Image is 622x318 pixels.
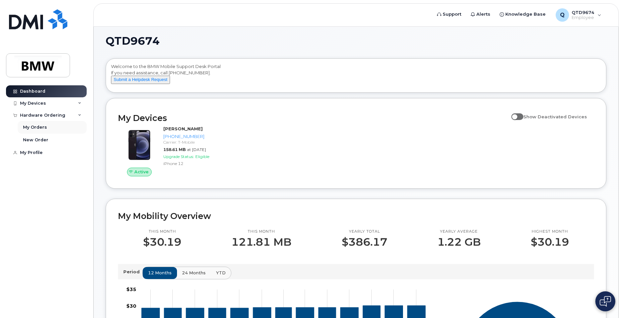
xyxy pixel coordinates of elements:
p: This month [143,229,181,234]
p: Period [123,269,142,275]
p: Yearly total [342,229,387,234]
img: Open chat [600,296,611,307]
span: Active [134,169,149,175]
span: Show Deactivated Devices [523,114,587,119]
p: 1.22 GB [437,236,481,248]
p: This month [231,229,291,234]
span: QTD9674 [106,36,160,46]
a: Submit a Helpdesk Request [111,77,170,82]
div: iPhone 12 [163,161,228,166]
p: $30.19 [143,236,181,248]
a: Active[PERSON_NAME][PHONE_NUMBER]Carrier: T-Mobile158.61 MBat [DATE]Upgrade Status:EligibleiPhone 12 [118,126,231,176]
div: [PHONE_NUMBER] [163,133,228,140]
p: $30.19 [531,236,569,248]
tspan: $35 [126,286,136,292]
h2: My Mobility Overview [118,211,594,221]
tspan: $30 [126,303,136,309]
p: $386.17 [342,236,387,248]
p: Highest month [531,229,569,234]
span: 158.61 MB [163,147,186,152]
span: Upgrade Status: [163,154,194,159]
span: 24 months [182,270,206,276]
div: Carrier: T-Mobile [163,139,228,145]
p: Yearly average [437,229,481,234]
h2: My Devices [118,113,508,123]
span: Eligible [195,154,209,159]
span: at [DATE] [187,147,206,152]
strong: [PERSON_NAME] [163,126,203,131]
span: YTD [216,270,226,276]
button: Submit a Helpdesk Request [111,76,170,84]
img: iPhone_12.jpg [123,129,155,161]
div: Welcome to the BMW Mobile Support Desk Portal If you need assistance, call [PHONE_NUMBER]. [111,63,601,90]
input: Show Deactivated Devices [511,110,517,116]
p: 121.81 MB [231,236,291,248]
